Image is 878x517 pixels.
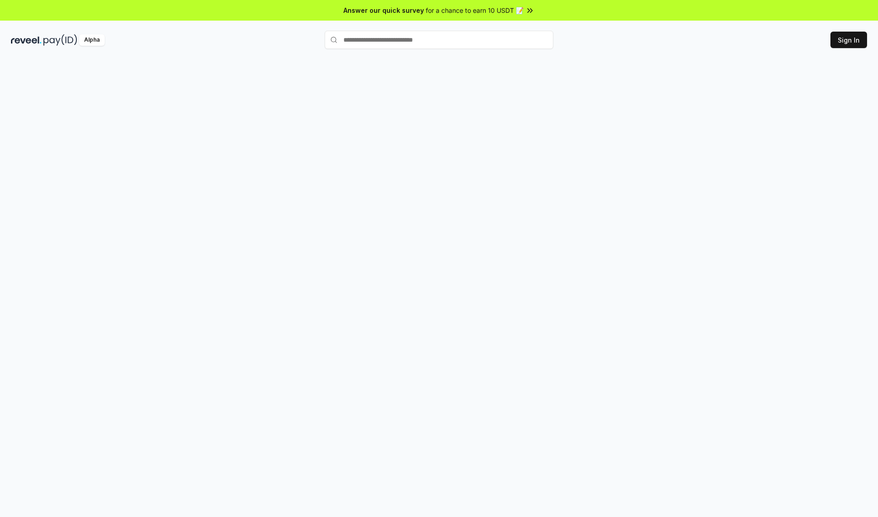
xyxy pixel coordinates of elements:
button: Sign In [830,32,867,48]
span: Answer our quick survey [343,5,424,15]
span: for a chance to earn 10 USDT 📝 [426,5,524,15]
img: reveel_dark [11,34,42,46]
div: Alpha [79,34,105,46]
img: pay_id [43,34,77,46]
